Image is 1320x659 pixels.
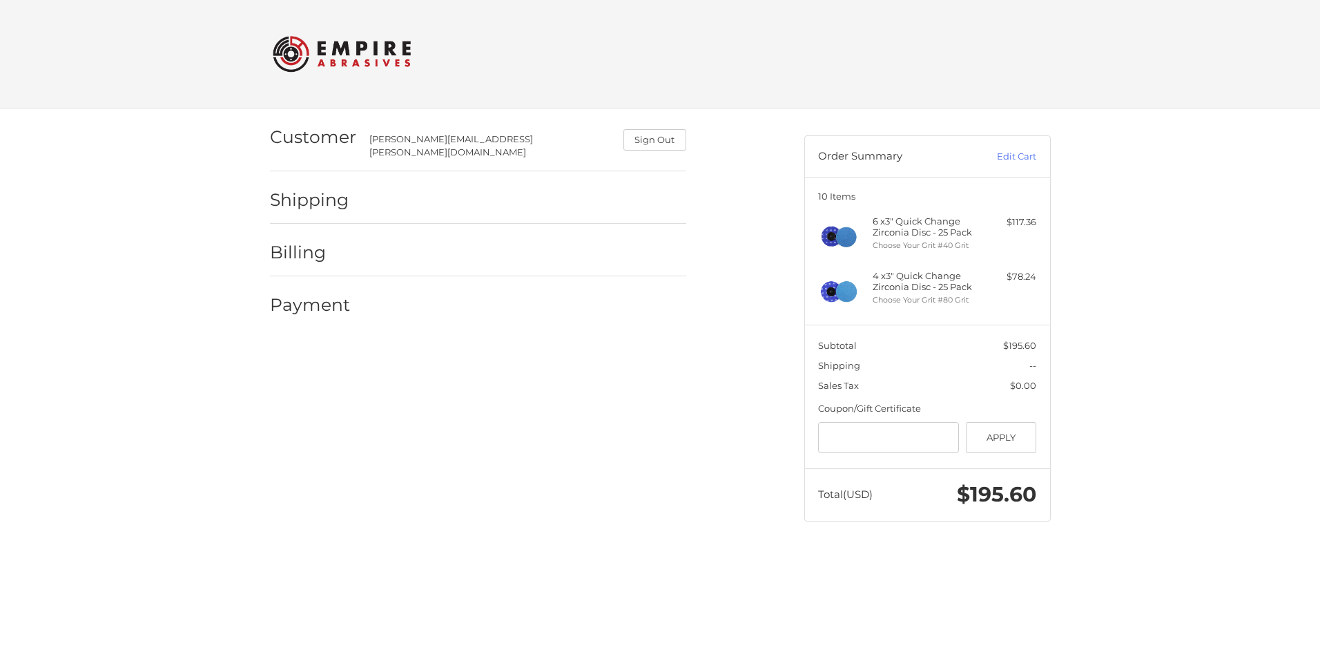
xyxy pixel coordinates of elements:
[957,481,1036,507] span: $195.60
[270,126,356,148] h2: Customer
[873,270,978,293] h4: 4 x 3" Quick Change Zirconia Disc - 25 Pack
[273,27,411,81] img: Empire Abrasives
[818,150,967,164] h3: Order Summary
[818,422,959,453] input: Gift Certificate or Coupon Code
[1029,360,1036,371] span: --
[623,129,686,151] button: Sign Out
[270,189,351,211] h2: Shipping
[873,216,978,238] h4: 6 x 3" Quick Change Zirconia Disc - 25 Pack
[873,240,978,251] li: Choose Your Grit #40 Grit
[1010,380,1036,391] span: $0.00
[270,294,351,316] h2: Payment
[982,270,1036,284] div: $78.24
[966,422,1037,453] button: Apply
[818,380,859,391] span: Sales Tax
[818,340,857,351] span: Subtotal
[1003,340,1036,351] span: $195.60
[982,216,1036,229] div: $117.36
[818,191,1036,202] h3: 10 Items
[818,402,1036,416] div: Coupon/Gift Certificate
[967,150,1036,164] a: Edit Cart
[873,294,978,306] li: Choose Your Grit #80 Grit
[818,360,860,371] span: Shipping
[818,488,873,501] span: Total (USD)
[369,133,610,160] div: [PERSON_NAME][EMAIL_ADDRESS][PERSON_NAME][DOMAIN_NAME]
[270,242,351,263] h2: Billing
